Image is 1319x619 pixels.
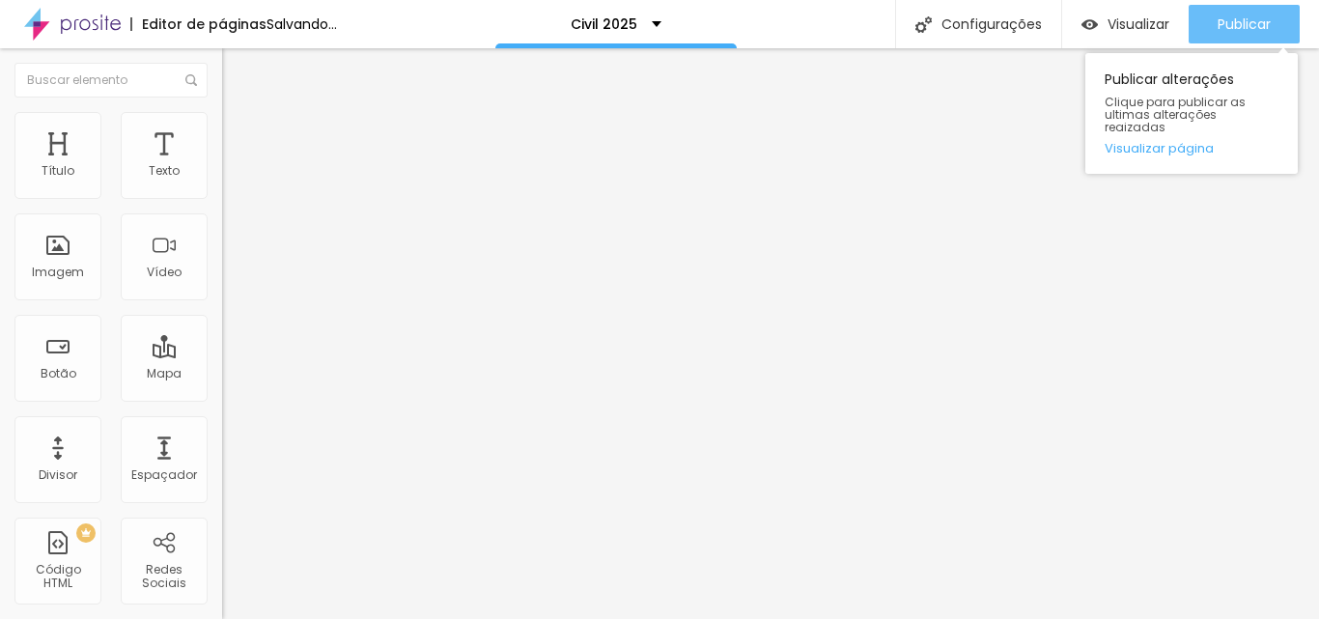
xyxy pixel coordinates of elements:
[42,164,74,178] div: Título
[267,17,337,31] div: Salvando...
[19,563,96,591] div: Código HTML
[147,367,182,380] div: Mapa
[41,367,76,380] div: Botão
[1081,16,1098,33] img: view-1.svg
[222,48,1319,619] iframe: Editor
[14,63,208,98] input: Buscar elemento
[1062,5,1189,43] button: Visualizar
[32,266,84,279] div: Imagem
[1189,5,1300,43] button: Publicar
[1085,53,1298,174] div: Publicar alterações
[147,266,182,279] div: Vídeo
[130,17,267,31] div: Editor de páginas
[126,563,202,591] div: Redes Sociais
[915,16,932,33] img: Icone
[185,74,197,86] img: Icone
[1218,16,1271,32] span: Publicar
[39,468,77,482] div: Divisor
[571,17,637,31] p: Civil 2025
[149,164,180,178] div: Texto
[1105,142,1278,155] a: Visualizar página
[1105,96,1278,134] span: Clique para publicar as ultimas alterações reaizadas
[131,468,197,482] div: Espaçador
[1108,16,1169,32] span: Visualizar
